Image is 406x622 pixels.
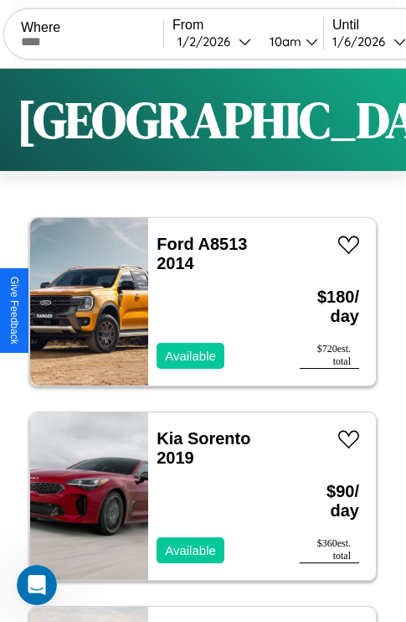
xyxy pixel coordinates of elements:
a: Kia Sorento 2019 [157,429,250,467]
div: Give Feedback [8,277,20,345]
button: 1/2/2026 [172,33,256,50]
div: $ 720 est. total [300,343,359,369]
h3: $ 180 / day [300,271,359,343]
div: $ 360 est. total [300,537,359,563]
button: 10am [256,33,323,50]
a: Ford A8513 2014 [157,235,247,272]
div: 1 / 6 / 2026 [332,34,393,49]
iframe: Intercom live chat [17,565,57,605]
label: From [172,18,323,33]
div: 1 / 2 / 2026 [177,34,239,49]
label: Where [21,20,163,35]
p: Available [165,539,216,562]
div: 10am [261,34,306,49]
p: Available [165,345,216,367]
h3: $ 90 / day [300,465,359,537]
